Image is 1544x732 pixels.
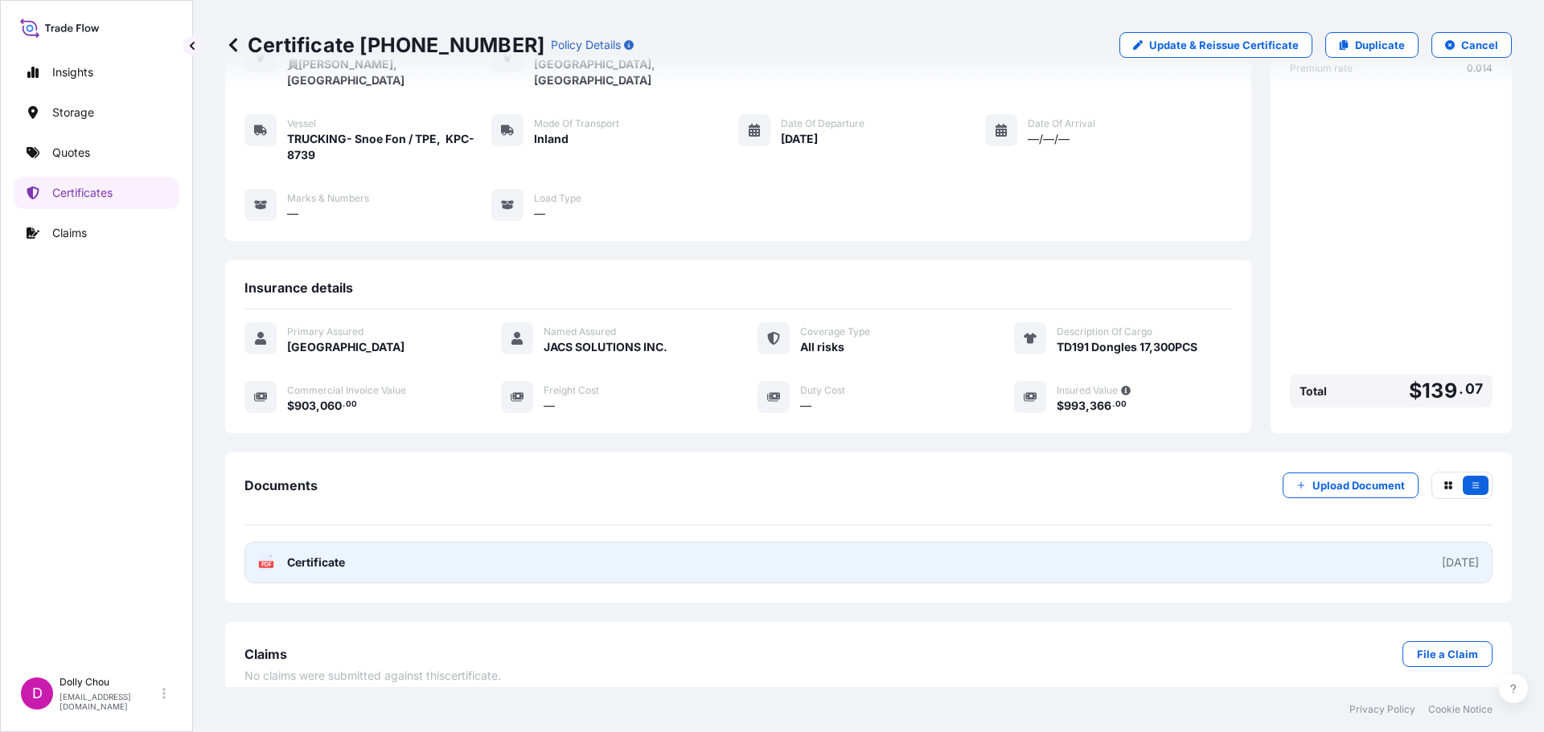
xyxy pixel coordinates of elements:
[1431,32,1512,58] button: Cancel
[1283,472,1419,498] button: Upload Document
[52,64,93,80] p: Insights
[52,145,90,161] p: Quotes
[1409,381,1422,401] span: $
[244,280,353,296] span: Insurance details
[14,96,179,129] a: Storage
[1402,641,1493,667] a: File a Claim
[287,384,406,397] span: Commercial Invoice Value
[1028,117,1095,130] span: Date of Arrival
[1112,402,1115,407] span: .
[244,668,501,684] span: No claims were submitted against this certificate .
[1355,37,1405,53] p: Duplicate
[52,185,113,201] p: Certificates
[60,692,159,711] p: [EMAIL_ADDRESS][DOMAIN_NAME]
[1325,32,1419,58] a: Duplicate
[534,206,545,222] span: —
[800,398,811,414] span: —
[1115,402,1127,407] span: 00
[14,177,179,209] a: Certificates
[1057,339,1197,355] span: TD191 Dongles 17,300PCS
[800,325,870,338] span: Coverage Type
[343,402,345,407] span: .
[287,325,363,338] span: Primary Assured
[287,117,316,130] span: Vessel
[1312,477,1405,493] p: Upload Document
[534,131,569,147] span: Inland
[1057,400,1064,411] span: $
[225,32,544,58] p: Certificate [PHONE_NUMBER]
[244,477,318,493] span: Documents
[287,206,298,222] span: —
[1064,400,1086,411] span: 993
[544,339,667,355] span: JACS SOLUTIONS INC.
[1422,381,1457,401] span: 139
[551,37,621,53] p: Policy Details
[781,117,864,130] span: Date of Departure
[287,400,294,411] span: $
[294,400,316,411] span: 903
[244,646,287,662] span: Claims
[14,217,179,249] a: Claims
[316,400,320,411] span: ,
[800,339,844,355] span: All risks
[60,676,159,689] p: Dolly Chou
[1417,646,1478,662] p: File a Claim
[287,554,345,570] span: Certificate
[261,562,272,567] text: PDF
[1057,325,1152,338] span: Description Of Cargo
[1465,384,1483,394] span: 07
[1028,131,1070,147] span: —/—/—
[1300,383,1327,399] span: Total
[1428,703,1493,716] a: Cookie Notice
[52,104,94,121] p: Storage
[544,325,616,338] span: Named Assured
[1149,37,1299,53] p: Update & Reissue Certificate
[534,192,581,205] span: Load Type
[52,225,87,241] p: Claims
[287,339,404,355] span: [GEOGRAPHIC_DATA]
[544,384,599,397] span: Freight Cost
[32,685,43,701] span: D
[781,131,818,147] span: [DATE]
[320,400,342,411] span: 060
[1090,400,1111,411] span: 366
[14,56,179,88] a: Insights
[800,384,845,397] span: Duty Cost
[534,117,619,130] span: Mode of Transport
[1057,384,1118,397] span: Insured Value
[1459,384,1464,394] span: .
[1086,400,1090,411] span: ,
[1119,32,1312,58] a: Update & Reissue Certificate
[14,137,179,169] a: Quotes
[1442,554,1479,570] div: [DATE]
[346,402,357,407] span: 00
[1461,37,1498,53] p: Cancel
[287,192,369,205] span: Marks & Numbers
[287,131,491,163] span: TRUCKING- Snoe Fon / TPE, KPC-8739
[244,542,1493,583] a: PDFCertificate[DATE]
[1349,703,1415,716] a: Privacy Policy
[544,398,555,414] span: —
